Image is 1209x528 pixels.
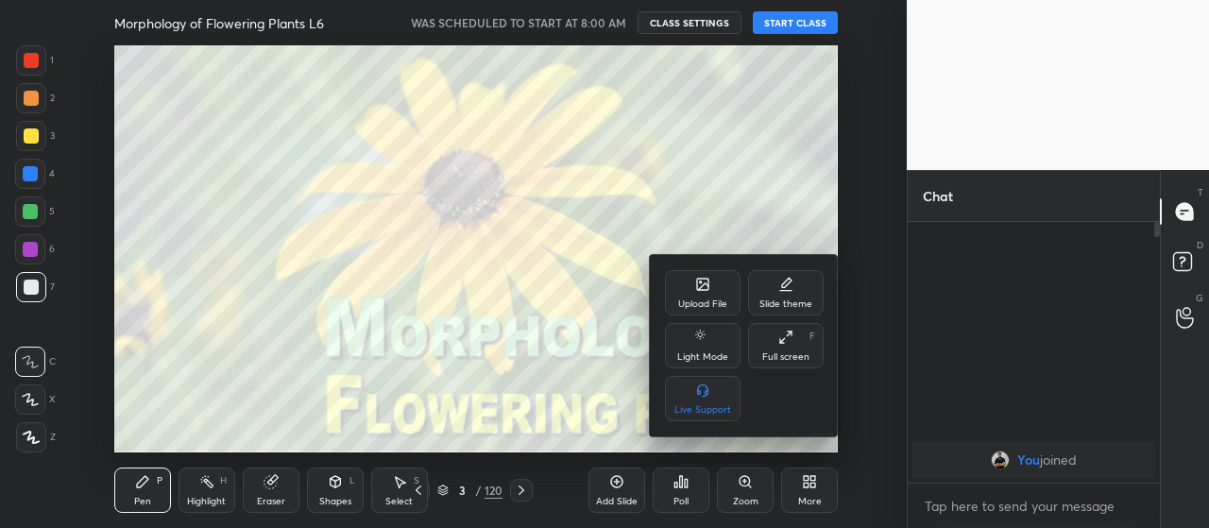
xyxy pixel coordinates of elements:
div: Upload File [678,299,727,309]
div: Light Mode [677,352,728,362]
div: Slide theme [759,299,812,309]
div: F [809,332,815,341]
div: Full screen [762,352,809,362]
div: Live Support [674,405,731,415]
